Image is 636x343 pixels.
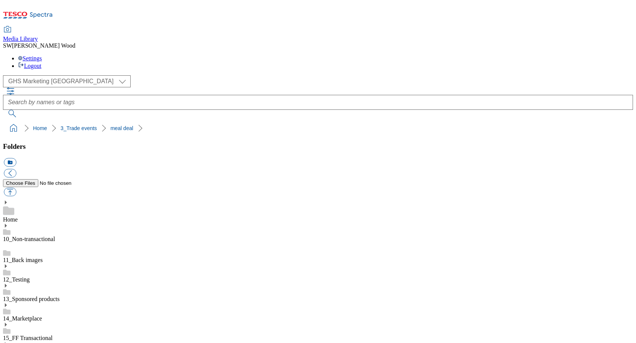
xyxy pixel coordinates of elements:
[3,216,18,223] a: Home
[12,42,75,49] span: [PERSON_NAME] Wood
[3,276,30,283] a: 12_Testing
[3,142,633,151] h3: Folders
[18,63,41,69] a: Logout
[3,315,42,322] a: 14_Marketplace
[3,257,43,263] a: 11_Back images
[18,55,42,61] a: Settings
[3,296,60,302] a: 13_Sponsored products
[3,42,12,49] span: SW
[33,125,47,131] a: Home
[110,125,133,131] a: meal deal
[3,95,633,110] input: Search by names or tags
[8,122,20,134] a: home
[3,36,38,42] span: Media Library
[3,236,55,242] a: 10_Non-transactional
[3,121,633,135] nav: breadcrumb
[3,335,53,341] a: 15_FF Transactional
[60,125,97,131] a: 3_Trade events
[3,27,38,42] a: Media Library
